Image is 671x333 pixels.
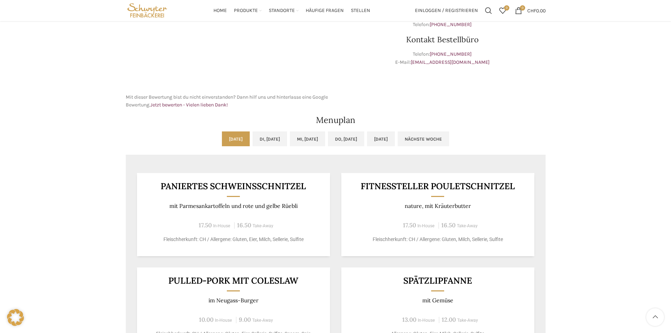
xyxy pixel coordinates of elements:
[350,276,526,285] h3: Spätzlipfanne
[350,203,526,209] p: nature, mit Kräuterbutter
[199,221,212,229] span: 17.50
[234,4,262,18] a: Produkte
[126,93,332,109] p: Mit dieser Bewertung bist du nicht einverstanden? Dann hilf uns und hinterlasse eine Google Bewer...
[441,221,455,229] span: 16.50
[418,318,435,323] span: In-House
[417,223,435,228] span: In-House
[269,7,295,14] span: Standorte
[172,4,411,18] div: Main navigation
[350,236,526,243] p: Fleischherkunft: CH / Allergene: Gluten, Milch, Sellerie, Sulfite
[350,297,526,304] p: mit Gemüse
[481,4,496,18] a: Suchen
[213,4,227,18] a: Home
[351,4,370,18] a: Stellen
[367,131,395,146] a: [DATE]
[411,59,490,65] a: [EMAIL_ADDRESS][DOMAIN_NAME]
[290,131,325,146] a: Mi, [DATE]
[398,131,449,146] a: Nächste Woche
[415,8,478,13] span: Einloggen / Registrieren
[234,7,258,14] span: Produkte
[339,50,546,66] p: Telefon: E-Mail:
[215,318,232,323] span: In-House
[145,297,321,304] p: im Neugass-Burger
[646,308,664,326] a: Scroll to top button
[253,131,287,146] a: Di, [DATE]
[457,318,478,323] span: Take-Away
[350,182,526,191] h3: Fitnessteller Pouletschnitzel
[496,4,510,18] div: Meine Wunschliste
[496,4,510,18] a: 0
[145,182,321,191] h3: Paniertes Schweinsschnitzel
[252,318,273,323] span: Take-Away
[145,276,321,285] h3: Pulled-Pork mit Coleslaw
[520,5,525,11] span: 0
[402,316,416,323] span: 13.00
[126,7,169,13] a: Site logo
[126,116,546,124] h2: Menuplan
[504,5,509,11] span: 0
[213,223,230,228] span: In-House
[430,21,472,27] a: [PHONE_NUMBER]
[351,7,370,14] span: Stellen
[403,221,416,229] span: 17.50
[430,51,472,57] a: [PHONE_NUMBER]
[339,36,546,43] h3: Kontakt Bestellbüro
[269,4,299,18] a: Standorte
[457,223,478,228] span: Take-Away
[239,316,251,323] span: 9.00
[442,316,456,323] span: 12.00
[237,221,251,229] span: 16.50
[328,131,364,146] a: Do, [DATE]
[306,7,344,14] span: Häufige Fragen
[213,7,227,14] span: Home
[253,223,273,228] span: Take-Away
[527,7,536,13] span: CHF
[411,4,481,18] a: Einloggen / Registrieren
[199,316,213,323] span: 10.00
[145,203,321,209] p: mit Parmesankartoffeln und rote und gelbe Rüebli
[306,4,344,18] a: Häufige Fragen
[511,4,549,18] a: 0 CHF0.00
[150,102,228,108] a: Jetzt bewerten - Vielen lieben Dank!
[527,7,546,13] bdi: 0.00
[222,131,250,146] a: [DATE]
[145,236,321,243] p: Fleischherkunft: CH / Allergene: Gluten, Eier, Milch, Sellerie, Sulfite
